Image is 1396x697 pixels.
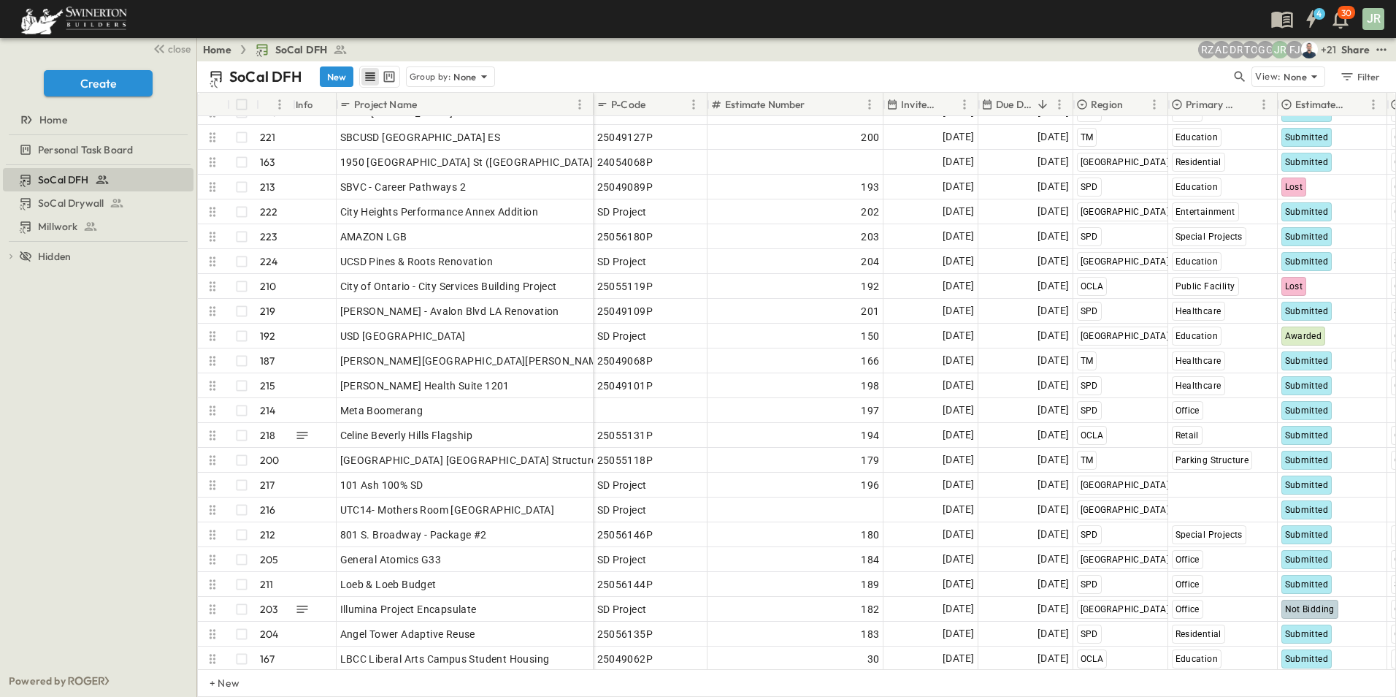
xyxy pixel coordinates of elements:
span: Submitted [1285,455,1329,465]
div: Filter [1339,69,1381,85]
span: TM [1081,132,1094,142]
p: 224 [260,254,278,269]
div: Daniel Roush (daniel.roush@swinerton.com) [1227,41,1245,58]
span: [DATE] [1038,476,1069,493]
span: Hidden [38,249,71,264]
span: Education [1176,654,1219,664]
button: New [320,66,353,87]
span: Residential [1176,157,1221,167]
button: Sort [420,96,436,113]
span: Residential [1176,629,1221,639]
span: [DATE] [943,129,974,145]
span: [DATE] [1038,203,1069,220]
span: 25055131P [597,428,653,443]
span: Retail [1176,107,1199,118]
span: close [168,42,191,56]
div: table view [359,66,400,88]
button: Sort [648,96,664,113]
span: 197 [861,403,879,418]
span: SD Project [597,329,647,343]
span: Public Facility [1176,281,1235,292]
span: 183 [861,627,879,641]
span: Submitted [1285,505,1329,515]
p: 213 [260,180,276,194]
span: 1950 [GEOGRAPHIC_DATA] St ([GEOGRAPHIC_DATA] & Grape) [340,155,638,170]
span: City Heights Performance Annex Addition [340,205,539,219]
a: SoCal DFH [3,170,191,190]
span: SPD [1081,579,1098,590]
span: [DATE] [1038,228,1069,245]
span: Not Bidding [1285,604,1335,614]
span: Submitted [1285,654,1329,664]
span: Education [1176,132,1219,142]
p: + 21 [1321,42,1335,57]
button: Menu [1051,96,1068,113]
button: Sort [1126,96,1142,113]
p: 187 [260,354,275,368]
p: Estimate Number [725,97,805,112]
span: SPD [1081,232,1098,242]
span: OCLA [1081,281,1104,292]
p: 212 [260,527,276,542]
span: Angel Tower Adaptive Reuse [340,627,475,641]
span: [DATE] [1038,352,1069,369]
span: [GEOGRAPHIC_DATA] [1081,207,1170,217]
p: 192 [260,329,276,343]
span: Office [1176,405,1200,416]
p: 203 [260,602,279,617]
span: 166 [861,354,879,368]
span: [GEOGRAPHIC_DATA] [1081,505,1170,515]
a: SoCal Drywall [3,193,191,213]
p: 216 [260,503,276,517]
button: row view [361,68,379,85]
span: Submitted [1285,555,1329,565]
span: 25056146P [597,527,653,542]
p: 217 [260,478,275,492]
p: Group by: [410,69,451,84]
p: View: [1255,69,1281,85]
span: [PERSON_NAME][GEOGRAPHIC_DATA][PERSON_NAME] [340,354,607,368]
span: [DATE] [1038,650,1069,667]
span: [DATE] [943,253,974,270]
p: P-Code [611,97,645,112]
span: [DATE] [1038,501,1069,518]
p: 211 [260,577,274,592]
span: SPD [1081,405,1098,416]
p: 219 [260,304,276,319]
span: Retail [1176,430,1199,441]
span: Submitted [1285,405,1329,416]
span: Education [1176,331,1219,341]
button: Menu [1365,96,1382,113]
span: 180 [861,527,879,542]
span: 202 [861,205,879,219]
button: Create [44,70,153,96]
p: Estimate Status [1295,97,1346,112]
span: [DATE] [943,601,974,617]
span: Submitted [1285,579,1329,590]
p: None [1284,69,1307,84]
span: SD Project [597,254,647,269]
span: TM [1081,455,1094,465]
a: Millwork [3,216,191,237]
span: [DATE] [943,526,974,543]
span: Submitted [1285,207,1329,217]
span: [GEOGRAPHIC_DATA] [1081,555,1170,565]
img: Brandon Norcutt (brandon.norcutt@swinerton.com) [1300,41,1318,58]
span: AMAZON LGB [340,229,407,244]
span: Lost [1285,182,1303,192]
span: SPD [1081,107,1098,118]
button: close [147,38,193,58]
span: [DATE] [943,153,974,170]
p: 167 [260,652,275,666]
span: Education [1176,182,1219,192]
span: 25049109P [597,304,653,319]
span: Office [1176,579,1200,590]
p: 214 [260,403,276,418]
span: Healthcare [1176,356,1221,366]
span: [DATE] [943,576,974,593]
span: [DATE] [943,228,974,245]
span: [DATE] [1038,427,1069,443]
span: [DATE] [943,650,974,667]
span: SD Project [597,478,647,492]
div: Info [296,84,313,125]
